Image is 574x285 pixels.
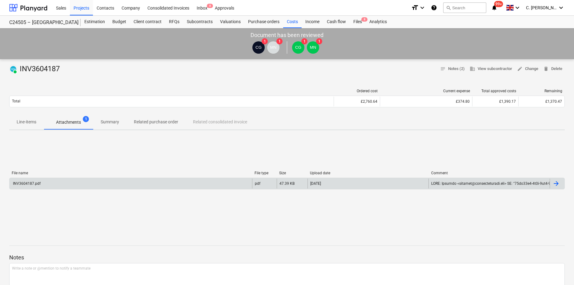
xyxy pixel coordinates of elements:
div: Size [279,171,305,175]
a: Valuations [216,16,244,28]
a: Files8 [350,16,366,28]
p: Related purchase order [134,119,178,125]
div: File name [12,171,250,175]
div: Total approved costs [475,89,516,93]
div: £1,390.17 [475,99,516,104]
span: C. [PERSON_NAME] [526,5,557,10]
button: Notes (2) [438,64,467,74]
span: 1 [262,38,268,44]
button: View subcontractor [467,64,515,74]
span: CG [295,45,301,50]
div: Upload date [310,171,426,175]
a: Estimation [81,16,109,28]
span: 1 [83,116,89,122]
span: CG [255,45,262,50]
span: 1 [276,38,283,44]
div: File type [255,171,274,175]
span: MN [310,45,316,50]
div: Remaining [521,89,562,93]
span: View subcontractor [470,65,512,72]
div: Files [350,16,366,28]
a: Budget [109,16,130,28]
a: Subcontracts [183,16,216,28]
div: C24505 – [GEOGRAPHIC_DATA] [9,19,73,26]
i: format_size [411,4,419,11]
span: notes [440,66,446,72]
p: Attachments [56,119,81,126]
div: Invoice has been synced with Xero and its status is currently PAID [9,64,17,74]
a: Purchase orders [244,16,283,28]
div: £374.80 [383,99,470,104]
a: Cash flow [323,16,350,28]
a: Client contract [130,16,165,28]
div: £1,370.47 [521,99,562,104]
div: Maritz Naude [307,41,319,54]
a: Income [302,16,323,28]
span: 99+ [494,1,503,7]
span: search [446,5,451,10]
a: Analytics [366,16,391,28]
p: Notes [9,254,565,261]
div: Comment [431,171,548,175]
div: INV3604187 [9,64,62,74]
i: keyboard_arrow_down [514,4,521,11]
button: Search [443,2,486,13]
span: 8 [207,4,213,8]
p: Total [12,99,20,104]
span: edit [517,66,523,72]
div: pdf [255,181,260,186]
a: RFQs [165,16,183,28]
a: Costs [283,16,302,28]
div: 47.39 KB [279,181,295,186]
span: Notes (2) [440,65,465,72]
span: 1 [301,38,307,44]
div: Maritz Naude [267,41,279,54]
div: INV3604187.pdf [12,181,41,186]
img: xero.svg [10,66,16,72]
span: business [470,66,475,72]
i: notifications [491,4,497,11]
i: Knowledge base [431,4,437,11]
div: Cristi Gandulescu [252,41,265,54]
div: Current expense [383,89,470,93]
p: Summary [101,119,119,125]
div: £2,760.64 [336,99,377,104]
span: MN [270,45,277,50]
i: keyboard_arrow_down [419,4,426,11]
i: keyboard_arrow_down [557,4,565,11]
span: delete [543,66,549,72]
button: Delete [541,64,565,74]
span: 8 [361,17,367,22]
span: 1 [316,38,322,44]
div: Ordered cost [336,89,378,93]
button: Change [515,64,541,74]
p: Line-items [17,119,36,125]
div: Cristi Gandulescu [292,41,304,54]
span: Change [517,65,538,72]
p: Document has been reviewed [251,31,323,39]
div: [DATE] [310,181,321,186]
span: Delete [543,65,562,72]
